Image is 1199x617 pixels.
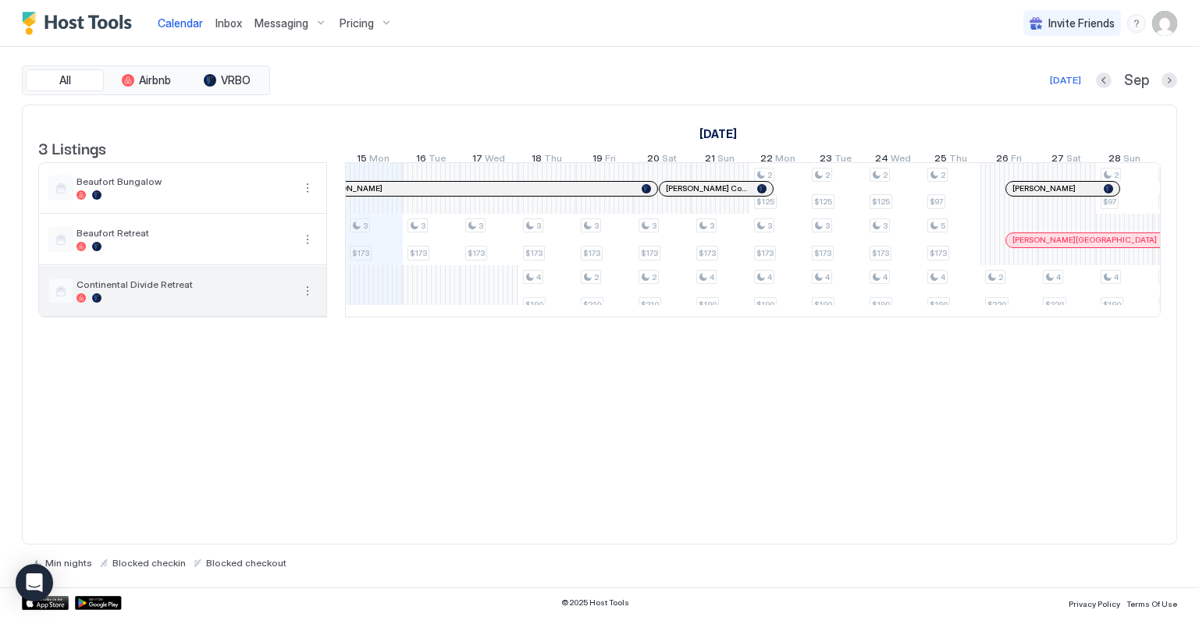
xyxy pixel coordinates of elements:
button: All [26,69,104,91]
span: 18 [532,152,542,168]
span: $190 [756,300,774,310]
span: $190 [699,300,717,310]
span: 4 [883,272,888,282]
span: 2 [767,170,772,180]
a: Privacy Policy [1069,594,1120,611]
span: $125 [872,197,890,207]
span: Fri [1011,152,1022,168]
span: Terms Of Use [1126,599,1177,608]
span: Blocked checkout [206,557,286,569]
span: 2 [594,272,599,282]
div: menu [298,179,317,197]
span: $173 [872,248,889,258]
span: Calendar [158,16,203,30]
span: 2 [941,170,945,180]
a: Host Tools Logo [22,12,139,35]
span: 2 [825,170,830,180]
span: 3 [652,221,656,231]
span: $220 [987,300,1006,310]
div: App Store [22,596,69,610]
span: Sun [717,152,735,168]
span: Fri [605,152,616,168]
span: $173 [699,248,716,258]
span: 3 [767,221,772,231]
a: September 16, 2025 [412,149,450,172]
button: More options [298,282,317,300]
span: $190 [872,300,890,310]
span: 25 [934,152,947,168]
a: September 27, 2025 [1048,149,1085,172]
span: 2 [652,272,656,282]
a: September 19, 2025 [589,149,620,172]
span: 28 [1108,152,1121,168]
span: Wed [485,152,505,168]
span: 19 [592,152,603,168]
span: Continental Divide Retreat [76,278,292,290]
span: $173 [352,248,369,258]
span: 2 [1114,170,1119,180]
span: Sat [1066,152,1081,168]
div: menu [298,282,317,300]
span: $173 [410,248,427,258]
span: Beaufort Bungalow [76,176,292,187]
span: 3 [883,221,888,231]
button: Airbnb [107,69,185,91]
span: 15 [357,152,367,168]
span: 3 Listings [38,136,106,159]
span: Invite Friends [1048,16,1115,30]
div: tab-group [22,66,270,95]
span: Messaging [254,16,308,30]
div: [DATE] [1050,73,1081,87]
span: Thu [544,152,562,168]
span: 22 [760,152,773,168]
a: September 25, 2025 [930,149,971,172]
span: Beaufort Retreat [76,227,292,239]
span: $190 [1103,300,1121,310]
span: Pricing [340,16,374,30]
button: Next month [1162,73,1177,88]
span: $125 [756,197,774,207]
span: 3 [594,221,599,231]
span: Privacy Policy [1069,599,1120,608]
span: 3 [421,221,425,231]
span: $190 [525,300,543,310]
span: $173 [468,248,485,258]
span: Blocked checkin [112,557,186,569]
span: 3 [825,221,830,231]
span: [PERSON_NAME] [1012,183,1076,193]
span: Sun [1123,152,1140,168]
span: 4 [536,272,541,282]
span: 23 [820,152,832,168]
span: © 2025 Host Tools [561,597,629,608]
span: 4 [767,272,772,282]
div: Open Intercom Messenger [16,564,53,601]
span: Inbox [215,16,242,30]
span: 4 [825,272,830,282]
span: 24 [875,152,888,168]
span: $97 [930,197,943,207]
div: menu [298,230,317,249]
span: 2 [883,170,888,180]
span: Sep [1124,72,1149,90]
a: September 28, 2025 [1105,149,1144,172]
span: 4 [1056,272,1061,282]
div: User profile [1152,11,1177,36]
span: 20 [647,152,660,168]
span: 26 [996,152,1009,168]
a: Terms Of Use [1126,594,1177,611]
span: Thu [949,152,967,168]
span: 4 [941,272,945,282]
span: Tue [834,152,852,168]
span: $173 [756,248,774,258]
a: September 24, 2025 [871,149,915,172]
button: More options [298,230,317,249]
span: $173 [930,248,947,258]
span: $173 [583,248,600,258]
a: September 22, 2025 [756,149,799,172]
a: September 1, 2025 [696,122,741,145]
span: 3 [710,221,714,231]
span: 17 [472,152,482,168]
span: Sat [662,152,677,168]
button: VRBO [188,69,266,91]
